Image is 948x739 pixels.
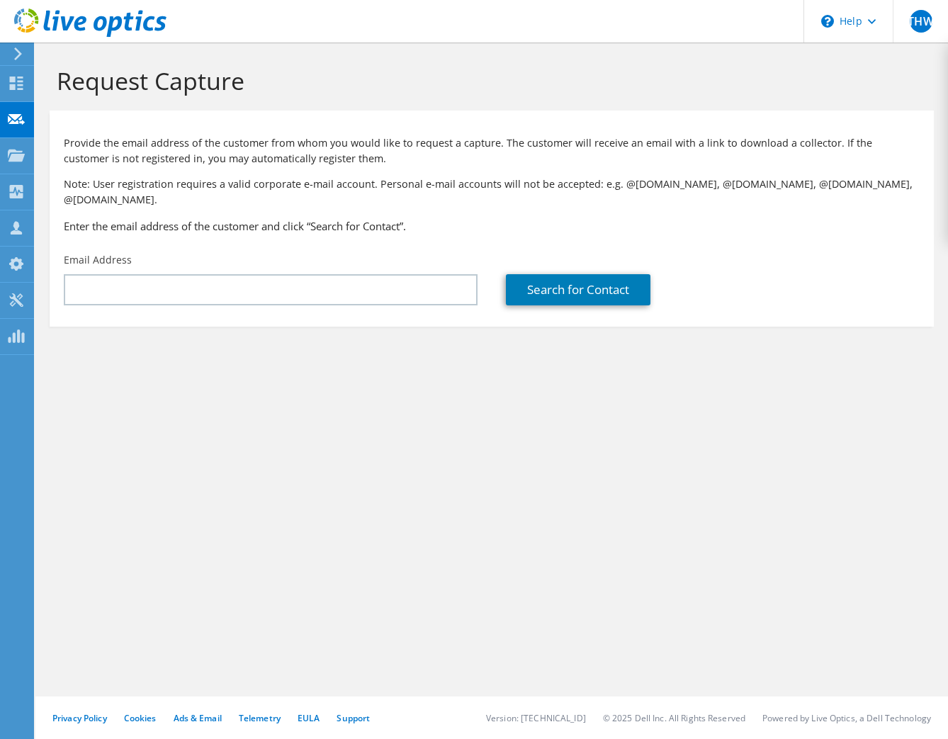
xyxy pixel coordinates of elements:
a: Support [337,712,370,724]
a: Cookies [124,712,157,724]
a: EULA [298,712,320,724]
a: Privacy Policy [52,712,107,724]
span: THW [910,10,932,33]
p: Note: User registration requires a valid corporate e-mail account. Personal e-mail accounts will ... [64,176,920,208]
a: Telemetry [239,712,281,724]
p: Provide the email address of the customer from whom you would like to request a capture. The cust... [64,135,920,167]
h3: Enter the email address of the customer and click “Search for Contact”. [64,218,920,234]
li: © 2025 Dell Inc. All Rights Reserved [603,712,745,724]
a: Search for Contact [506,274,650,305]
li: Powered by Live Optics, a Dell Technology [762,712,931,724]
h1: Request Capture [57,66,920,96]
li: Version: [TECHNICAL_ID] [486,712,586,724]
label: Email Address [64,253,132,267]
svg: \n [821,15,834,28]
a: Ads & Email [174,712,222,724]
